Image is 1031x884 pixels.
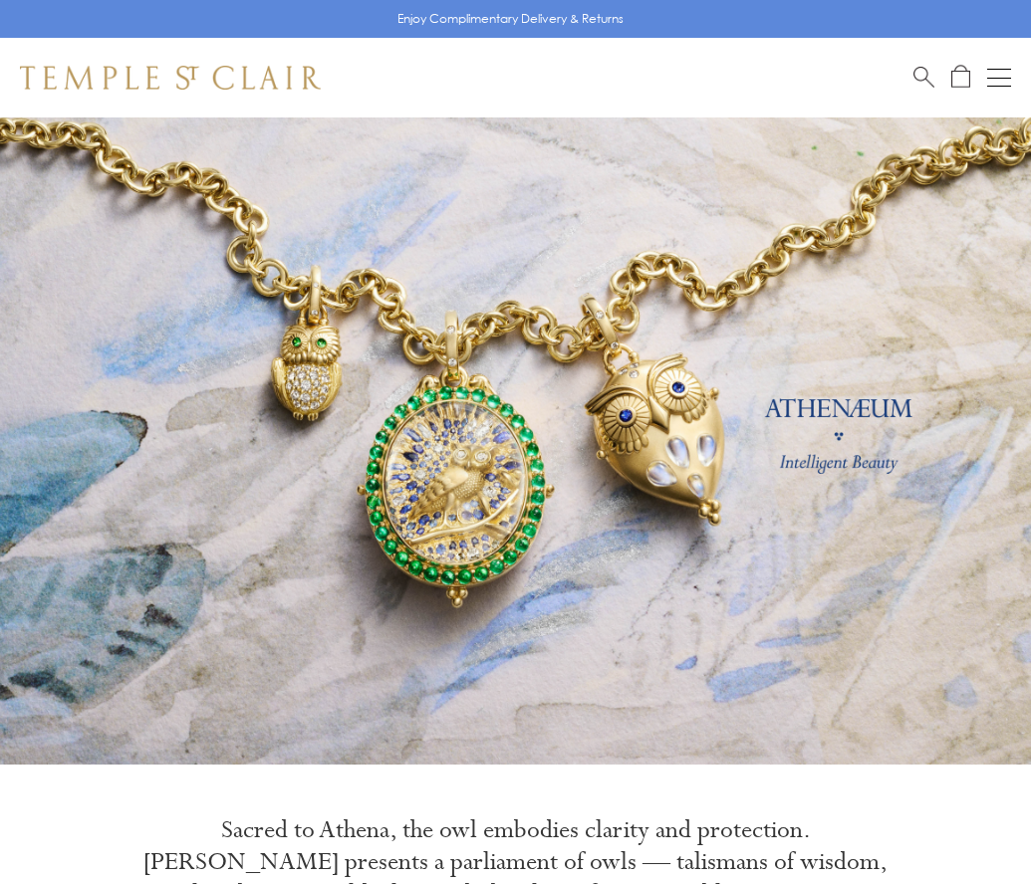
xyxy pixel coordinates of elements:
button: Open navigation [987,66,1011,90]
p: Enjoy Complimentary Delivery & Returns [397,9,624,29]
img: Temple St. Clair [20,66,321,90]
a: Open Shopping Bag [951,65,970,90]
a: Search [913,65,934,90]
